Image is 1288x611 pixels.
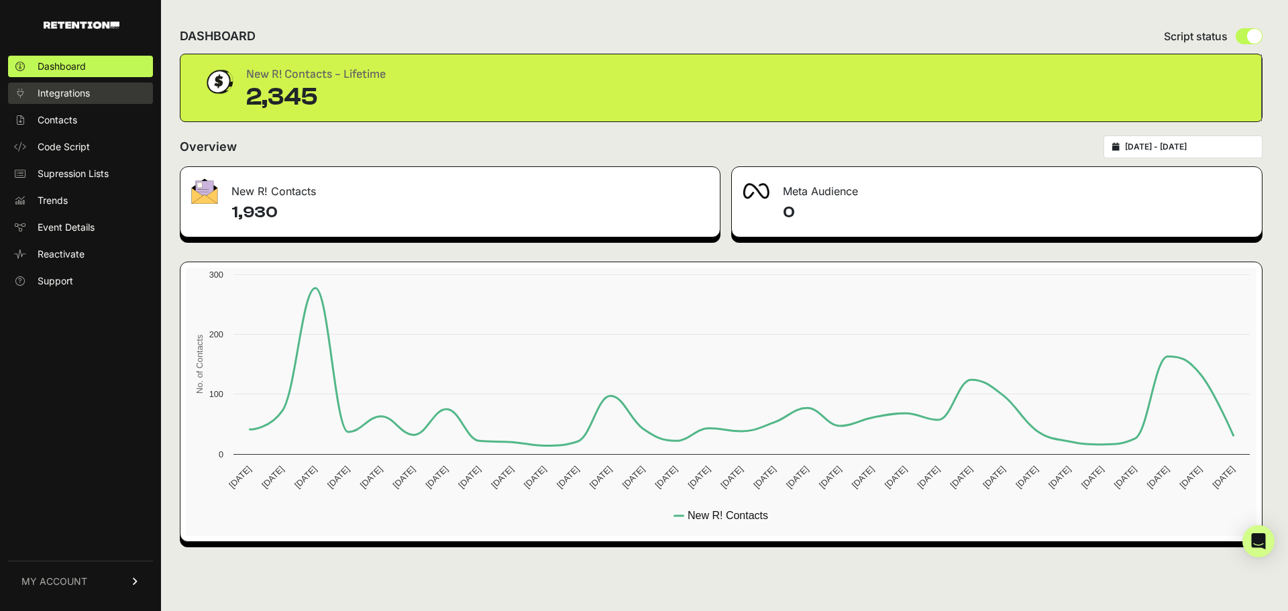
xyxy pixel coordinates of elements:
a: Supression Lists [8,163,153,184]
a: Code Script [8,136,153,158]
text: [DATE] [292,464,319,490]
text: New R! Contacts [688,510,768,521]
text: 200 [209,329,223,339]
text: [DATE] [325,464,352,490]
span: Contacts [38,113,77,127]
text: [DATE] [424,464,450,490]
a: Reactivate [8,243,153,265]
h4: 1,930 [231,202,709,223]
img: fa-meta-2f981b61bb99beabf952f7030308934f19ce035c18b003e963880cc3fabeebb7.png [743,183,769,199]
text: [DATE] [817,464,843,490]
text: No. of Contacts [195,335,205,394]
div: New R! Contacts [180,167,720,207]
text: [DATE] [456,464,482,490]
text: [DATE] [883,464,909,490]
text: [DATE] [260,464,286,490]
a: Support [8,270,153,292]
text: [DATE] [850,464,876,490]
div: Open Intercom Messenger [1242,525,1275,557]
text: [DATE] [588,464,614,490]
text: [DATE] [1112,464,1138,490]
h2: DASHBOARD [180,27,256,46]
text: [DATE] [1178,464,1204,490]
span: Trends [38,194,68,207]
a: Dashboard [8,56,153,77]
span: Event Details [38,221,95,234]
span: Dashboard [38,60,86,73]
img: fa-envelope-19ae18322b30453b285274b1b8af3d052b27d846a4fbe8435d1a52b978f639a2.png [191,178,218,204]
text: [DATE] [1046,464,1073,490]
span: Integrations [38,87,90,100]
h4: 0 [783,202,1251,223]
a: Event Details [8,217,153,238]
text: 0 [219,449,223,459]
span: Supression Lists [38,167,109,180]
h2: Overview [180,137,237,156]
text: [DATE] [916,464,942,490]
text: [DATE] [1145,464,1171,490]
text: [DATE] [1014,464,1040,490]
text: [DATE] [1079,464,1106,490]
text: [DATE] [981,464,1007,490]
span: Support [38,274,73,288]
text: [DATE] [686,464,712,490]
text: [DATE] [621,464,647,490]
span: Script status [1164,28,1228,44]
text: [DATE] [948,464,974,490]
text: 100 [209,389,223,399]
a: MY ACCOUNT [8,561,153,602]
text: [DATE] [555,464,581,490]
text: [DATE] [1210,464,1236,490]
text: [DATE] [489,464,515,490]
img: dollar-coin-05c43ed7efb7bc0c12610022525b4bbbb207c7efeef5aecc26f025e68dcafac9.png [202,65,235,99]
span: Code Script [38,140,90,154]
a: Integrations [8,82,153,104]
span: Reactivate [38,247,85,261]
img: Retention.com [44,21,119,29]
div: 2,345 [246,84,386,111]
text: [DATE] [718,464,745,490]
span: MY ACCOUNT [21,575,87,588]
div: New R! Contacts - Lifetime [246,65,386,84]
a: Trends [8,190,153,211]
text: [DATE] [358,464,384,490]
a: Contacts [8,109,153,131]
text: [DATE] [653,464,680,490]
div: Meta Audience [732,167,1262,207]
text: [DATE] [522,464,548,490]
text: [DATE] [784,464,810,490]
text: [DATE] [391,464,417,490]
text: [DATE] [227,464,253,490]
text: [DATE] [751,464,777,490]
text: 300 [209,270,223,280]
